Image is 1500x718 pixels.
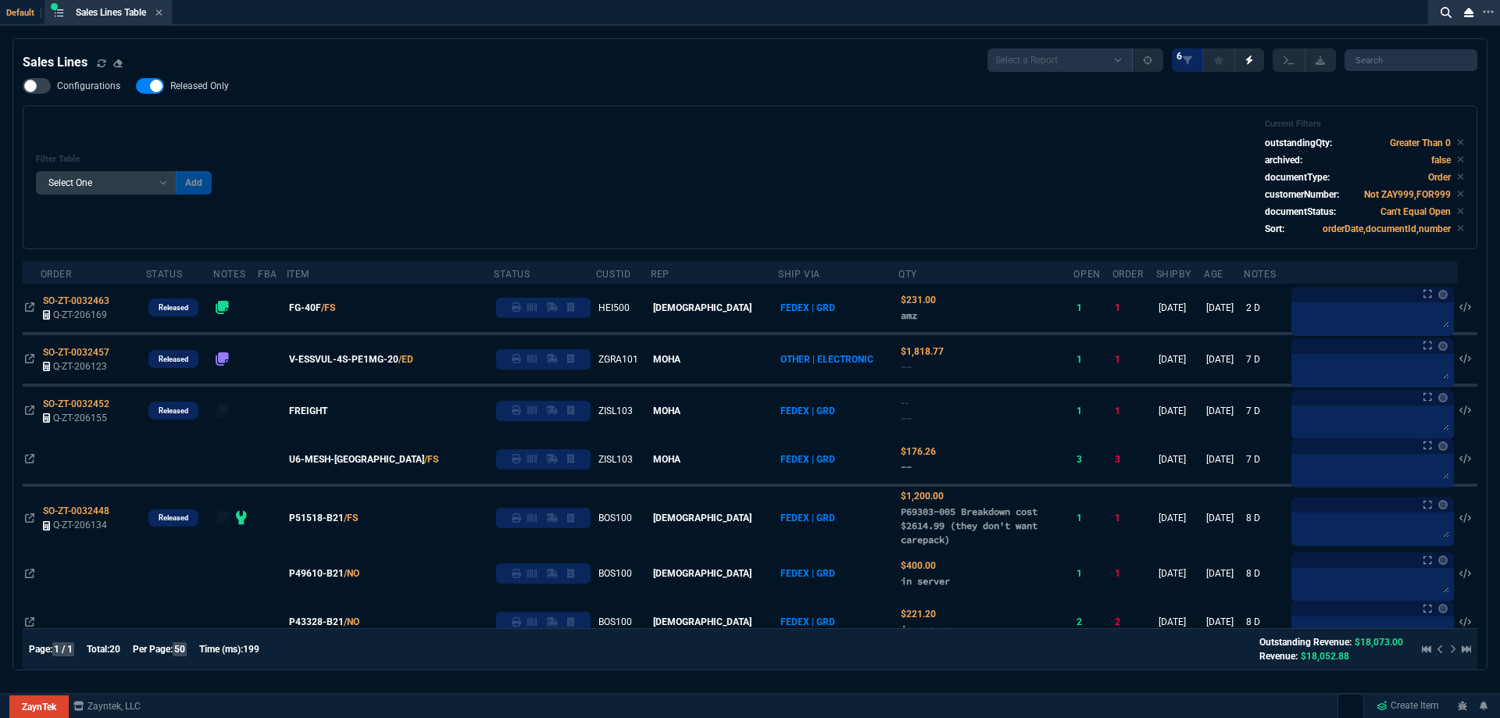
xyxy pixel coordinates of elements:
[651,268,670,280] div: Rep
[159,512,188,524] p: Released
[29,644,52,655] span: Page:
[1204,485,1244,549] td: [DATE]
[170,80,229,92] span: Released Only
[25,354,34,365] nx-icon: Open In Opposite Panel
[598,513,632,523] span: BOS100
[321,301,335,315] a: /FS
[287,268,309,280] div: Item
[173,642,187,656] span: 50
[598,454,633,465] span: ZISL103
[780,354,873,365] span: OTHER | ELECTRONIC
[1156,435,1205,485] td: [DATE]
[901,461,912,473] span: --
[653,405,680,416] span: MOHA
[289,615,344,629] span: P43328-B21
[653,513,752,523] span: [DEMOGRAPHIC_DATA]
[780,454,835,465] span: FEDEX | GRD
[598,405,633,416] span: ZISL103
[901,446,936,457] span: Quoted Cost
[43,347,109,358] span: SO-ZT-0032457
[43,295,109,306] span: SO-ZT-0032463
[43,398,109,409] span: SO-ZT-0032452
[1156,385,1205,435] td: [DATE]
[155,7,162,20] nx-icon: Close Tab
[1112,435,1156,485] td: 3
[780,513,835,523] span: FEDEX | GRD
[289,452,424,466] span: U6-MESH-[GEOGRAPHIC_DATA]
[901,623,950,635] span: in server
[1483,5,1494,20] nx-icon: Open New Tab
[1204,549,1244,598] td: [DATE]
[25,513,34,523] nx-icon: Open In Opposite Panel
[159,302,188,314] p: Released
[344,566,359,580] a: /NO
[1112,598,1156,646] td: 2
[243,644,259,655] span: 199
[1244,268,1276,280] div: Notes
[1364,189,1451,200] code: Not ZAY999,FOR999
[25,568,34,579] nx-icon: Open In Opposite Panel
[53,413,107,423] span: Q-ZT-206155
[1265,153,1302,167] p: archived:
[1073,485,1112,549] td: 1
[1156,334,1205,385] td: [DATE]
[901,575,950,587] span: in server
[653,568,752,579] span: [DEMOGRAPHIC_DATA]
[1204,284,1244,334] td: [DATE]
[1434,3,1458,22] nx-icon: Search
[159,353,188,366] p: Released
[216,304,230,315] nx-fornida-erp-notes: number
[25,616,34,627] nx-icon: Open In Opposite Panel
[216,514,230,525] nx-fornida-erp-notes: number
[53,520,107,530] span: Q-ZT-206134
[901,346,944,357] span: Quoted Cost
[596,268,631,280] div: CustID
[53,309,107,320] span: Q-ZT-206169
[216,355,230,366] nx-fornida-erp-notes: number
[1073,385,1112,435] td: 1
[1204,598,1244,646] td: [DATE]
[289,301,321,315] span: FG-40F
[57,80,120,92] span: Configurations
[1265,188,1339,202] p: customerNumber:
[43,505,109,516] span: SO-ZT-0032448
[1112,485,1156,549] td: 1
[1265,170,1330,184] p: documentType:
[653,354,680,365] span: MOHA
[6,8,41,18] span: Default
[23,53,87,72] h4: Sales Lines
[52,642,74,656] span: 1 / 1
[1204,268,1223,280] div: Age
[1073,549,1112,598] td: 1
[1370,695,1445,718] a: Create Item
[1428,172,1451,183] code: Order
[780,405,835,416] span: FEDEX | GRD
[1204,334,1244,385] td: [DATE]
[494,268,530,280] div: Status
[1156,284,1205,334] td: [DATE]
[780,568,835,579] span: FEDEX | GRD
[398,352,413,366] a: /ED
[1431,155,1451,166] code: false
[1259,651,1298,662] span: Revenue:
[898,268,917,280] div: QTY
[1265,222,1284,236] p: Sort:
[1265,119,1464,130] h6: Current Filters
[1112,334,1156,385] td: 1
[1073,268,1100,280] div: Open
[133,644,173,655] span: Per Page:
[653,454,680,465] span: MOHA
[1112,549,1156,598] td: 1
[344,511,358,525] a: /FS
[1156,485,1205,549] td: [DATE]
[1355,637,1403,648] span: $18,073.00
[901,505,1037,545] span: P69303-005 Breakdown cost $2614.99 (they don't want carepack)
[1380,206,1451,217] code: Can't Equal Open
[1244,485,1288,549] td: 8 D
[76,7,146,18] span: Sales Lines Table
[1112,284,1156,334] td: 1
[1156,268,1191,280] div: ShipBy
[1244,598,1288,646] td: 8 D
[653,302,752,313] span: [DEMOGRAPHIC_DATA]
[1112,268,1144,280] div: Order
